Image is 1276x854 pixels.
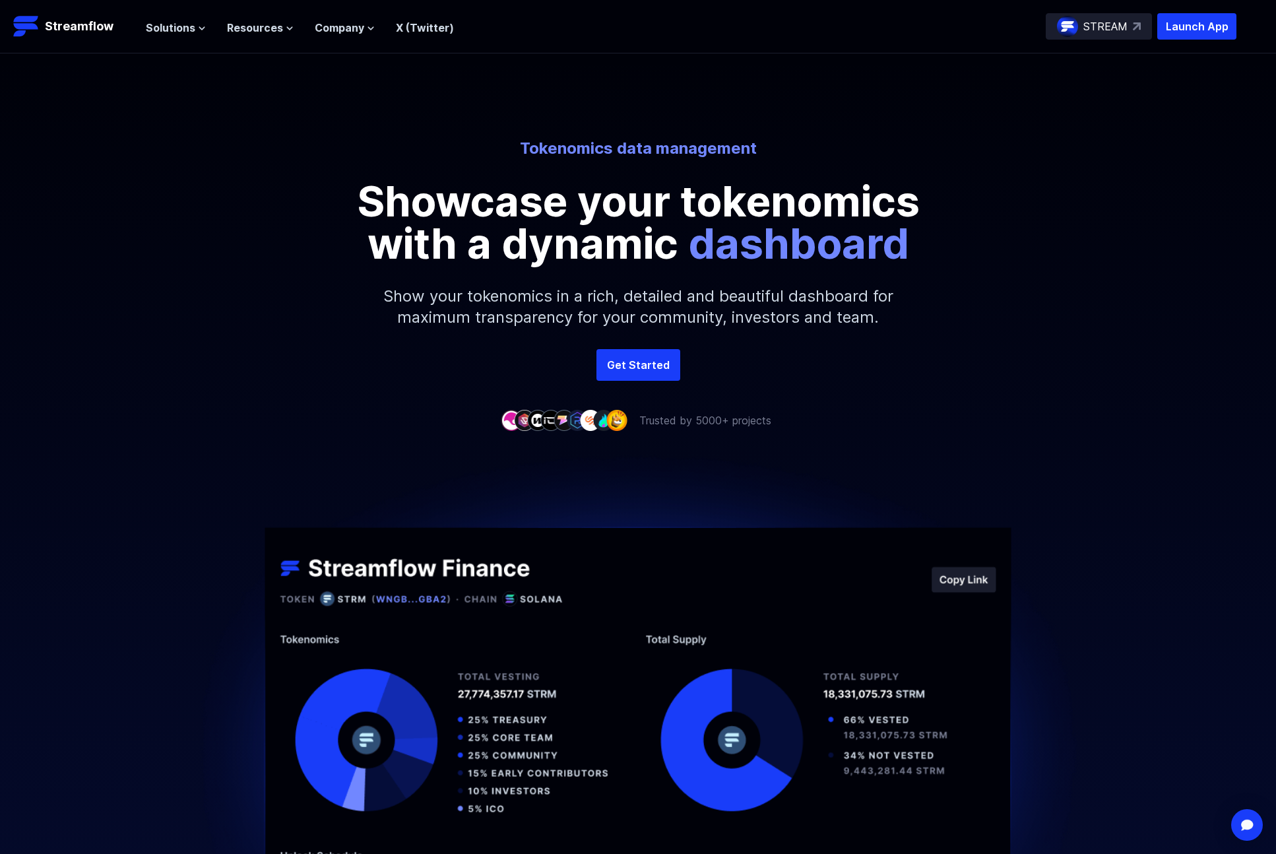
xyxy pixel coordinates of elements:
[13,13,40,40] img: Streamflow Logo
[554,410,575,430] img: company-5
[639,412,771,428] p: Trusted by 5000+ projects
[315,20,364,36] span: Company
[1231,809,1263,841] div: Open Intercom Messenger
[1046,13,1152,40] a: STREAM
[501,410,522,430] img: company-1
[396,21,454,34] a: X (Twitter)
[688,218,909,269] span: dashboard
[227,20,283,36] span: Resources
[1157,13,1236,40] button: Launch App
[146,20,195,36] span: Solutions
[341,180,935,265] p: Showcase your tokenomics with a dynamic
[146,20,206,36] button: Solutions
[315,20,375,36] button: Company
[527,410,548,430] img: company-3
[596,349,680,381] a: Get Started
[227,20,294,36] button: Resources
[272,138,1004,159] p: Tokenomics data management
[354,265,922,349] p: Show your tokenomics in a rich, detailed and beautiful dashboard for maximum transparency for you...
[540,410,561,430] img: company-4
[580,410,601,430] img: company-7
[514,410,535,430] img: company-2
[45,17,113,36] p: Streamflow
[606,410,627,430] img: company-9
[1133,22,1141,30] img: top-right-arrow.svg
[1057,16,1078,37] img: streamflow-logo-circle.png
[567,410,588,430] img: company-6
[1083,18,1128,34] p: STREAM
[13,13,133,40] a: Streamflow
[593,410,614,430] img: company-8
